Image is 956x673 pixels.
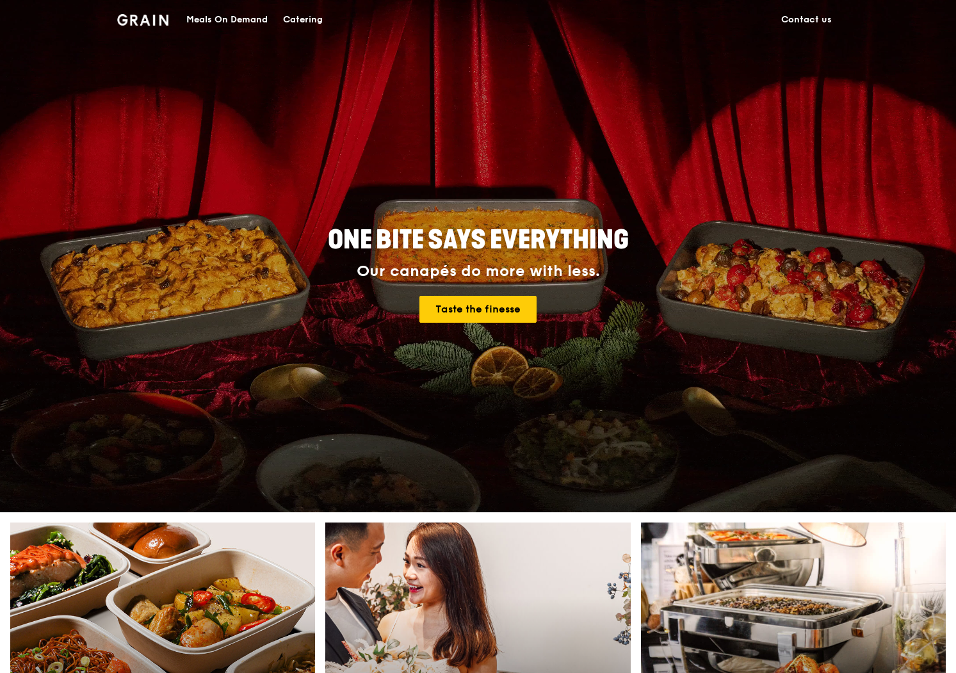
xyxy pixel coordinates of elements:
img: Grain [117,14,169,26]
a: Contact us [774,1,839,39]
div: Meals On Demand [186,1,268,39]
span: ONE BITE SAYS EVERYTHING [328,225,629,255]
div: Our canapés do more with less. [248,263,709,280]
a: Taste the finesse [419,296,537,323]
a: Catering [275,1,330,39]
div: Catering [283,1,323,39]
